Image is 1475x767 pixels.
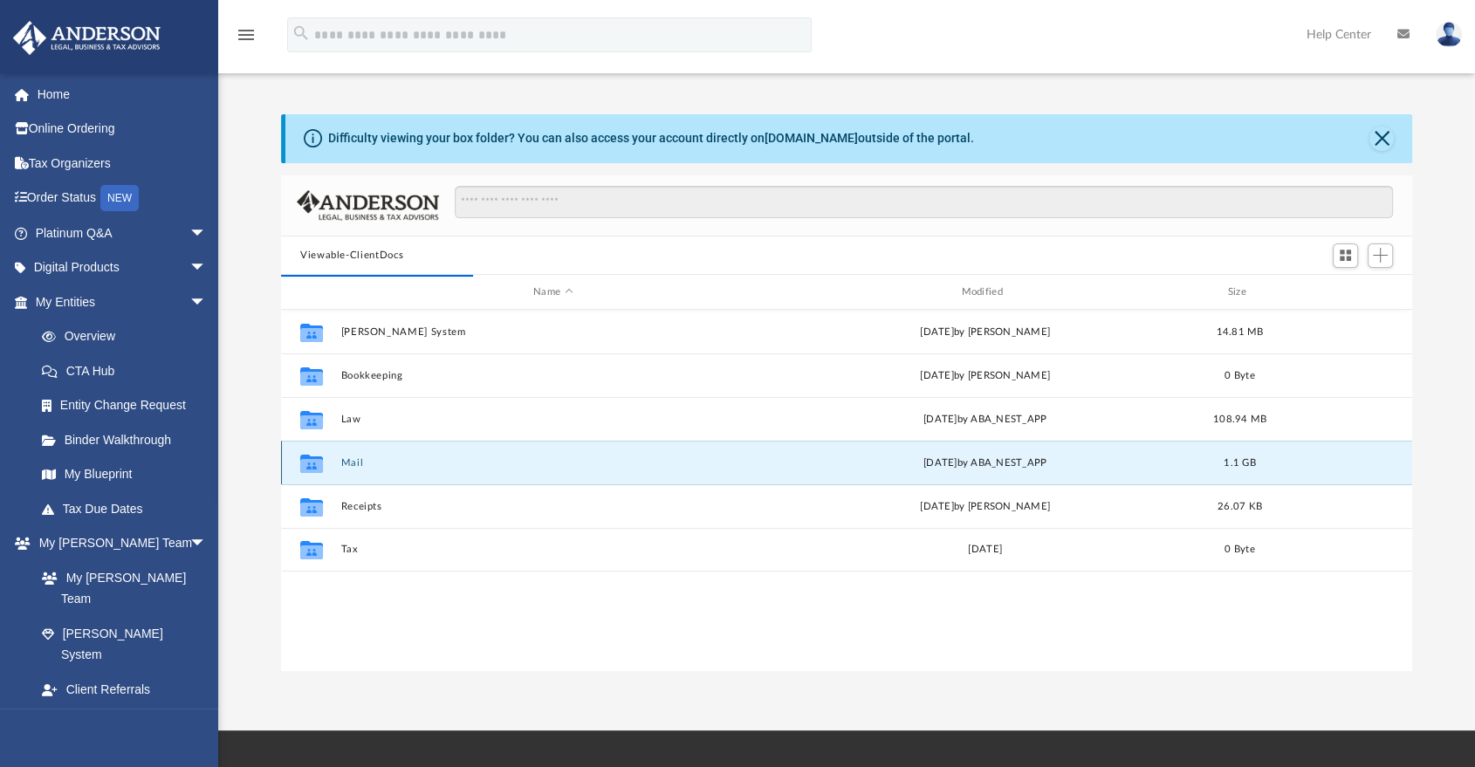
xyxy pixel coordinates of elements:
[773,368,1197,384] div: [DATE] by [PERSON_NAME]
[24,353,233,388] a: CTA Hub
[24,388,233,423] a: Entity Change Request
[341,370,765,381] button: Bookkeeping
[765,131,858,145] a: [DOMAIN_NAME]
[1436,22,1462,47] img: User Pic
[100,185,139,211] div: NEW
[341,326,765,338] button: [PERSON_NAME] System
[341,501,765,512] button: Receipts
[24,319,233,354] a: Overview
[12,112,233,147] a: Online Ordering
[1369,127,1394,151] button: Close
[772,284,1197,300] div: Modified
[1224,458,1256,468] span: 1.1 GB
[12,77,233,112] a: Home
[189,216,224,251] span: arrow_drop_down
[773,455,1197,471] div: by ABA_NEST_APP
[12,707,224,742] a: My Documentsarrow_drop_down
[1205,284,1275,300] div: Size
[773,542,1197,558] div: [DATE]
[328,129,974,147] div: Difficulty viewing your box folder? You can also access your account directly on outside of the p...
[24,491,233,526] a: Tax Due Dates
[773,499,1197,515] div: [DATE] by [PERSON_NAME]
[189,250,224,286] span: arrow_drop_down
[24,672,224,707] a: Client Referrals
[12,284,233,319] a: My Entitiesarrow_drop_down
[12,216,233,250] a: Platinum Q&Aarrow_drop_down
[773,412,1197,428] div: [DATE] by ABA_NEST_APP
[24,422,233,457] a: Binder Walkthrough
[1282,284,1404,300] div: id
[341,544,765,556] button: Tax
[1225,544,1255,554] span: 0 Byte
[455,186,1393,219] input: Search files and folders
[24,616,224,672] a: [PERSON_NAME] System
[1333,243,1359,268] button: Switch to Grid View
[341,414,765,425] button: Law
[1213,414,1266,424] span: 108.94 MB
[12,181,233,216] a: Order StatusNEW
[341,457,765,469] button: Mail
[236,33,257,45] a: menu
[1216,327,1263,337] span: 14.81 MB
[189,707,224,743] span: arrow_drop_down
[24,560,216,616] a: My [PERSON_NAME] Team
[189,526,224,562] span: arrow_drop_down
[340,284,765,300] div: Name
[12,146,233,181] a: Tax Organizers
[24,457,224,492] a: My Blueprint
[236,24,257,45] i: menu
[8,21,166,55] img: Anderson Advisors Platinum Portal
[12,526,224,561] a: My [PERSON_NAME] Teamarrow_drop_down
[292,24,311,43] i: search
[289,284,333,300] div: id
[189,284,224,320] span: arrow_drop_down
[300,248,403,264] button: Viewable-ClientDocs
[1218,502,1262,511] span: 26.07 KB
[923,458,957,468] span: [DATE]
[12,250,233,285] a: Digital Productsarrow_drop_down
[281,310,1412,672] div: grid
[1368,243,1394,268] button: Add
[773,325,1197,340] div: [DATE] by [PERSON_NAME]
[1225,371,1255,380] span: 0 Byte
